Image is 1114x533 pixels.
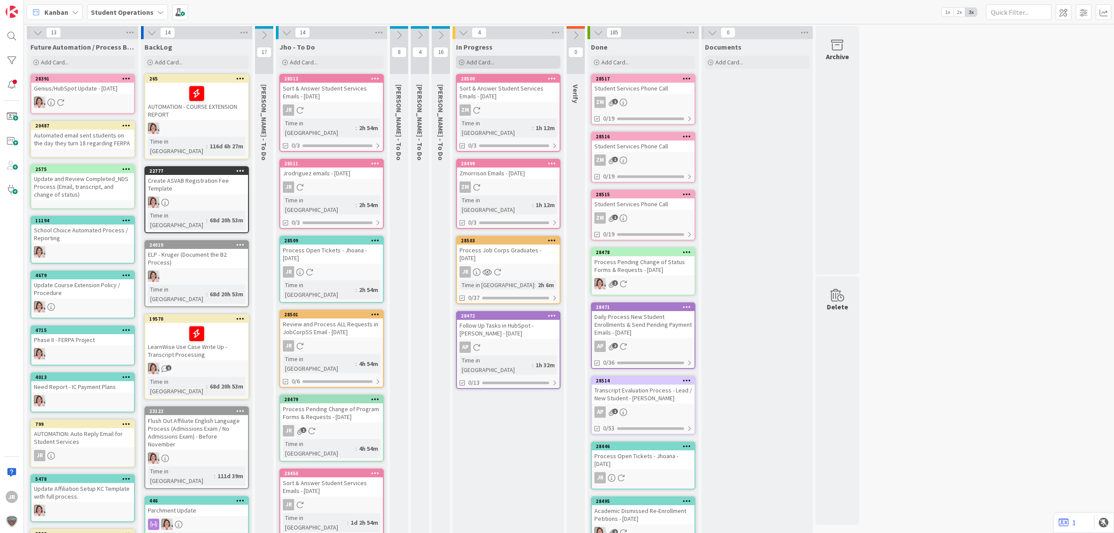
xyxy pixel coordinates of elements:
div: Review and Process ALL Requests in JobCorpSS Email - [DATE] [280,318,383,338]
a: 28446Process Open Tickets - Jhoana - [DATE]JR [591,442,695,489]
div: 4h 54m [357,359,380,369]
div: ZM [592,154,695,166]
div: 28517 [592,75,695,83]
img: EW [148,197,159,208]
div: JR [592,472,695,483]
span: : [532,123,534,133]
a: 28479Process Pending Change of Program Forms & Requests - [DATE]JRTime in [GEOGRAPHIC_DATA]:4h 54m [279,395,384,462]
a: 28501Review and Process ALL Requests in JobCorpSS Email - [DATE]JRTime in [GEOGRAPHIC_DATA]:4h 54... [279,310,384,388]
a: 28471Daily Process New Student Enrollments & Send Pending Payment Emails - [DATE]AP0/36 [591,302,695,369]
span: 0/19 [603,172,614,181]
div: 68d 20h 53m [208,215,245,225]
span: Add Card... [290,58,318,66]
div: Update Course Extension Policy / Procedure [31,279,134,298]
span: 1 [612,280,618,286]
div: 28450 [280,469,383,477]
a: 24019ELP - Kruger (Document the B2 Process)EWTime in [GEOGRAPHIC_DATA]:68d 20h 53m [144,240,249,307]
a: 23122Flush Out Affiliate English Language Process (Admissions Exam / No Admissions Exam) - Before... [144,406,249,489]
span: 0/19 [603,114,614,123]
div: 28515 [592,191,695,198]
div: 2575Update and Review Completed_NDS Process (Email, transcript, and change of status) [31,165,134,200]
div: 4679 [31,272,134,279]
span: 0/3 [468,141,476,150]
div: JR [283,425,294,436]
div: 265 [145,75,248,83]
div: EW [145,453,248,464]
div: AUTOMATION - COURSE EXTENSION REPORT [145,83,248,120]
div: 5478Update Affiliation Setup KC Template with full process. [31,475,134,502]
span: : [206,382,208,391]
div: 28517 [596,76,695,82]
img: EW [148,271,159,282]
span: 1 [301,427,306,433]
div: 5478 [35,476,134,482]
span: : [356,123,357,133]
span: : [356,359,357,369]
span: 0/3 [468,218,476,227]
span: 0/6 [292,377,300,386]
div: 24019ELP - Kruger (Document the B2 Process) [145,241,248,268]
a: 28391Genius/HubSpot Update - [DATE]EW [30,74,135,114]
div: 19570LearnWise Use Case Write Up - Transcript Processing [145,315,248,360]
div: 11194 [35,218,134,224]
span: : [206,215,208,225]
div: 4679 [35,272,134,278]
div: 28501Review and Process ALL Requests in JobCorpSS Email - [DATE] [280,311,383,338]
a: 20487Automated email sent students on the day they turn 18 regarding FERPA [30,121,135,158]
div: 446 [145,497,248,505]
div: JR [280,499,383,510]
img: EW [34,505,45,516]
div: JR [280,104,383,116]
div: Jrodriguez emails - [DATE] [280,168,383,179]
div: EW [145,271,248,282]
input: Quick Filter... [986,4,1051,20]
div: 28501 [284,312,383,318]
div: 28472 [461,313,560,319]
a: 1 [1059,517,1076,528]
span: 2 [612,343,618,349]
div: Process Pending Change of Status Forms & Requests - [DATE] [592,256,695,275]
div: 2575 [31,165,134,173]
span: Add Card... [466,58,494,66]
div: 111d 39m [215,471,245,481]
div: ZM [592,97,695,108]
div: 4013Need Report - IC Payment Plans [31,373,134,392]
div: Time in [GEOGRAPHIC_DATA] [283,280,356,299]
div: School Choice Automated Process / Reporting [31,225,134,244]
div: 799AUTOMATION: Auto Reply Email for Student Services [31,420,134,447]
div: JR [34,450,45,461]
div: 28499Zmorrison Emails - [DATE] [457,160,560,179]
img: EW [34,348,45,359]
div: 4715 [31,326,134,334]
div: 28495 [596,498,695,504]
div: 4013 [35,374,134,380]
span: : [214,471,215,481]
div: 28514 [596,378,695,384]
div: JR [457,266,560,278]
div: 28512 [284,76,383,82]
div: Automated email sent students on the day they turn 18 regarding FERPA [31,130,134,149]
div: ZM [592,212,695,224]
a: 28503Process Job Corps Graduates - [DATE]JRTime in [GEOGRAPHIC_DATA]:2h 6m0/37 [456,236,560,304]
div: EW [145,123,248,134]
div: Update and Review Completed_NDS Process (Email, transcript, and change of status) [31,173,134,200]
div: 22777 [149,168,248,174]
div: Sort & Answer Student Services Emails - [DATE] [280,477,383,496]
div: ZM [594,154,606,166]
div: 28495 [592,497,695,505]
div: 4h 54m [357,444,380,453]
div: 1d 2h 54m [349,518,380,527]
div: ZM [460,181,471,193]
span: 1 [612,409,618,414]
div: 4013 [31,373,134,381]
div: Time in [GEOGRAPHIC_DATA] [460,355,532,375]
div: 1h 32m [534,360,557,370]
div: AP [592,341,695,352]
div: Genius/HubSpot Update - [DATE] [31,83,134,94]
div: 28511 [280,160,383,168]
div: Time in [GEOGRAPHIC_DATA] [148,211,206,230]
div: 22777Create ASVAB Registration Fee Template [145,167,248,194]
a: 28499Zmorrison Emails - [DATE]ZMTime in [GEOGRAPHIC_DATA]:1h 12m0/3 [456,159,560,229]
div: Parchment Update [145,505,248,516]
div: 28471 [596,304,695,310]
